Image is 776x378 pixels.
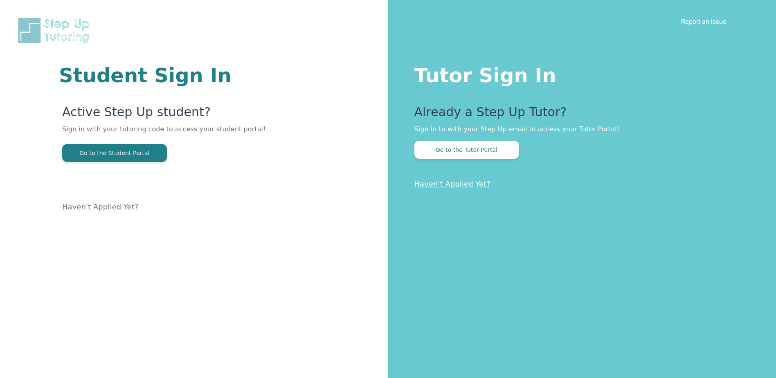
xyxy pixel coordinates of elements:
a: Haven't Applied Yet? [62,202,139,211]
button: Go to the Student Portal [62,144,167,162]
h1: Tutor Sign In [414,62,744,85]
button: Go to the Tutor Portal [414,141,519,159]
img: Step Up Tutoring horizontal logo [16,16,95,45]
p: Active Step Up student? [62,105,290,124]
a: Go to the Tutor Portal [414,146,519,153]
a: Report an Issue [681,17,727,25]
p: Sign in with your tutoring code to access your student portal! [62,124,290,144]
a: Haven't Applied Yet? [414,180,491,188]
p: Already a Step Up Tutor? [414,105,744,124]
a: Go to the Student Portal [62,149,167,157]
p: Sign in to with your Step Up email to access your Tutor Portal! [414,124,744,134]
h1: Student Sign In [59,65,290,85]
